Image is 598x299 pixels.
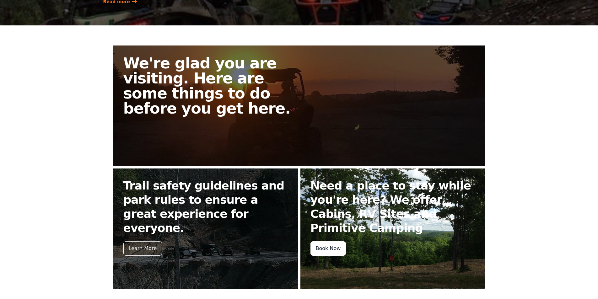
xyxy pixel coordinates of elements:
[310,179,475,235] h2: Need a place to stay while you're here? We offer Cabins, RV Sites and Primitive Camping
[300,168,485,289] a: Need a place to stay while you're here? We offer Cabins, RV Sites and Primitive Camping Book Now
[310,241,346,256] div: Book Now
[123,241,162,256] div: Learn More
[113,168,298,289] a: Trail safety guidelines and park rules to ensure a great experience for everyone. Learn More
[113,45,485,166] a: We're glad you are visiting. Here are some things to do before you get here.
[123,56,304,116] h2: We're glad you are visiting. Here are some things to do before you get here.
[123,179,288,235] h2: Trail safety guidelines and park rules to ensure a great experience for everyone.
